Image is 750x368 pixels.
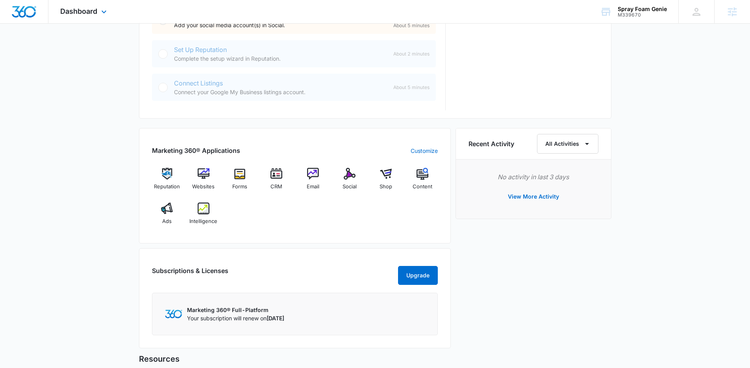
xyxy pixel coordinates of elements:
[188,168,219,196] a: Websites
[393,50,430,58] span: About 2 minutes
[232,183,247,191] span: Forms
[139,353,611,365] h5: Resources
[380,183,392,191] span: Shop
[393,22,430,29] span: About 5 minutes
[411,147,438,155] a: Customize
[152,168,182,196] a: Reputation
[500,187,567,206] button: View More Activity
[154,183,180,191] span: Reputation
[174,21,380,29] p: Add your social media account(s) in Social.
[188,203,219,231] a: Intelligence
[225,168,255,196] a: Forms
[192,183,215,191] span: Websites
[618,12,667,18] div: account id
[537,134,598,154] button: All Activities
[270,183,282,191] span: CRM
[60,7,97,15] span: Dashboard
[343,183,357,191] span: Social
[393,84,430,91] span: About 5 minutes
[407,168,438,196] a: Content
[298,168,328,196] a: Email
[152,146,240,155] h2: Marketing 360® Applications
[267,315,284,322] span: [DATE]
[152,203,182,231] a: Ads
[187,306,284,314] p: Marketing 360® Full-Platform
[469,139,514,149] h6: Recent Activity
[398,266,438,285] button: Upgrade
[189,217,217,225] span: Intelligence
[261,168,292,196] a: CRM
[307,183,319,191] span: Email
[618,6,667,12] div: account name
[152,266,228,282] h2: Subscriptions & Licenses
[174,54,387,63] p: Complete the setup wizard in Reputation.
[162,217,172,225] span: Ads
[469,172,598,182] p: No activity in last 3 days
[413,183,432,191] span: Content
[174,88,387,96] p: Connect your Google My Business listings account.
[371,168,401,196] a: Shop
[165,310,182,318] img: Marketing 360 Logo
[334,168,365,196] a: Social
[187,314,284,322] p: Your subscription will renew on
